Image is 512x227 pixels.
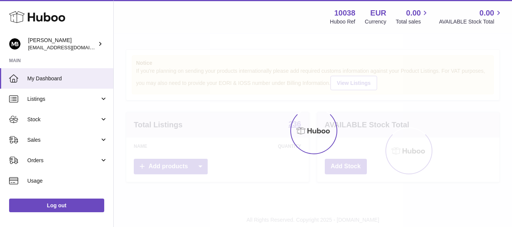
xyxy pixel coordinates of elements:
span: Listings [27,95,100,103]
span: Orders [27,157,100,164]
img: hi@margotbardot.com [9,38,20,50]
span: Stock [27,116,100,123]
span: 0.00 [479,8,494,18]
div: [PERSON_NAME] [28,37,96,51]
a: 0.00 Total sales [396,8,429,25]
span: Usage [27,177,108,185]
div: Currency [365,18,387,25]
span: 0.00 [406,8,421,18]
span: Sales [27,136,100,144]
strong: EUR [370,8,386,18]
strong: 10038 [334,8,355,18]
span: Total sales [396,18,429,25]
span: [EMAIL_ADDRESS][DOMAIN_NAME] [28,44,111,50]
span: My Dashboard [27,75,108,82]
a: 0.00 AVAILABLE Stock Total [439,8,503,25]
span: AVAILABLE Stock Total [439,18,503,25]
a: Log out [9,199,104,212]
div: Huboo Ref [330,18,355,25]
